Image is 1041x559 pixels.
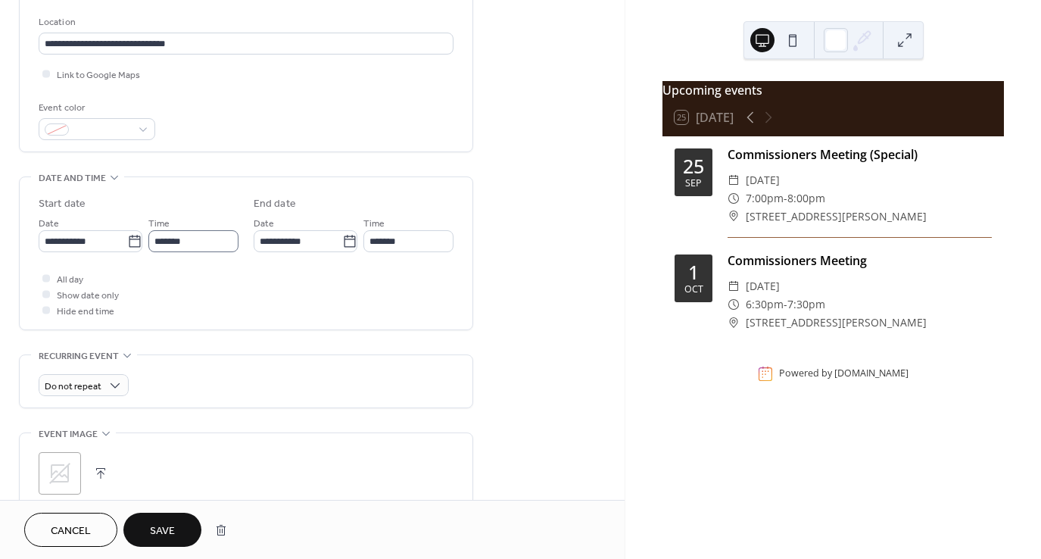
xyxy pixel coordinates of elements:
span: Time [148,216,170,232]
span: 8:00pm [787,189,825,208]
span: Link to Google Maps [57,67,140,83]
div: ​ [728,314,740,332]
div: Commissioners Meeting (Special) [728,145,992,164]
div: ​ [728,171,740,189]
span: Date [39,216,59,232]
span: Show date only [57,288,119,304]
div: Event color [39,100,152,116]
div: Powered by [779,367,909,380]
div: Sep [685,179,702,189]
div: ; [39,452,81,495]
span: Time [363,216,385,232]
span: 7:30pm [787,295,825,314]
div: Oct [684,285,703,295]
span: Do not repeat [45,378,101,395]
span: [STREET_ADDRESS][PERSON_NAME] [746,314,927,332]
span: [STREET_ADDRESS][PERSON_NAME] [746,208,927,226]
span: Date and time [39,170,106,186]
span: 7:00pm [746,189,784,208]
div: 1 [688,263,699,282]
div: Start date [39,196,86,212]
span: [DATE] [746,171,780,189]
div: Location [39,14,450,30]
button: Cancel [24,513,117,547]
div: Upcoming events [662,81,1004,99]
div: ​ [728,208,740,226]
span: [DATE] [746,277,780,295]
span: All day [57,272,83,288]
span: - [784,189,787,208]
span: Cancel [51,523,91,539]
span: Date [254,216,274,232]
div: 25 [683,157,704,176]
div: Commissioners Meeting [728,251,992,270]
span: - [784,295,787,314]
div: ​ [728,189,740,208]
a: [DOMAIN_NAME] [834,367,909,380]
span: Event image [39,426,98,442]
span: Recurring event [39,348,119,364]
div: ​ [728,295,740,314]
span: Hide end time [57,304,114,320]
div: ​ [728,277,740,295]
button: Save [123,513,201,547]
div: End date [254,196,296,212]
span: Save [150,523,175,539]
span: 6:30pm [746,295,784,314]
